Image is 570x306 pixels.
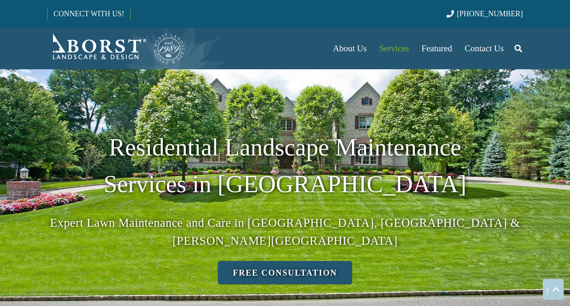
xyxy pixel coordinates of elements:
[50,216,520,247] span: Expert Lawn Maintenance and Care in [GEOGRAPHIC_DATA], [GEOGRAPHIC_DATA] & [PERSON_NAME][GEOGRAPH...
[379,43,409,53] span: Services
[103,134,466,198] span: Residential Landscape Maintenance Services in [GEOGRAPHIC_DATA]
[333,43,367,53] span: About Us
[373,28,415,69] a: Services
[421,43,452,53] span: Featured
[459,28,510,69] a: Contact Us
[415,28,458,69] a: Featured
[327,28,373,69] a: About Us
[218,261,352,284] a: Free consultation
[48,4,130,24] a: CONNECT WITH US!
[510,38,527,59] a: Search
[465,43,504,53] span: Contact Us
[457,10,523,18] span: [PHONE_NUMBER]
[47,32,186,65] a: Borst-Logo
[543,279,564,300] a: Back to top
[446,10,523,18] a: [PHONE_NUMBER]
